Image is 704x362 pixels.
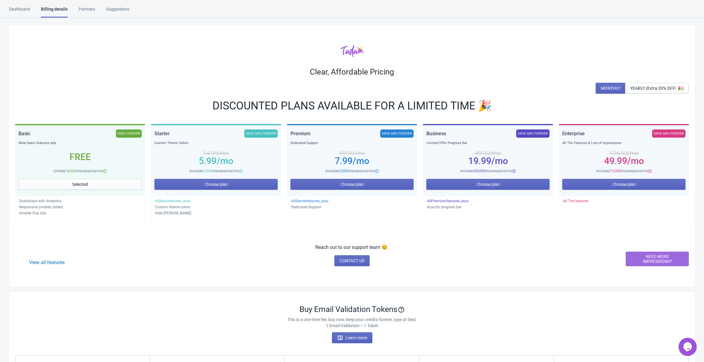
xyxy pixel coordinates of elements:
button: Learn more [332,332,372,343]
div: Custom Theme Colors [154,140,278,146]
div: 19.99 [426,159,550,163]
p: This is a one-time fee, buy now, keep your credits forever, type of deal. [15,317,689,323]
span: Choose plan [612,182,636,187]
div: Free [19,155,142,159]
div: 5.99 [154,159,278,163]
p: Scarcity progress bar [427,204,549,210]
p: 1 Email Validation = 1 Token [15,323,689,329]
div: Billing details [41,6,68,18]
span: All Starter features, plus: [291,199,329,203]
span: 500 [70,169,76,173]
p: Custom theme colors [155,204,277,210]
button: Choose plan [562,179,685,190]
div: Limited to impressions/mo [19,168,142,174]
div: Starter [154,129,170,138]
div: Dedicated Support [290,140,414,146]
span: Includes impressions/mo [325,169,375,173]
div: 124.99 /mo [562,151,685,156]
div: Buy Email Validation Tokens [15,304,689,314]
span: /mo [491,156,508,166]
div: 14.99 /mo [154,151,278,156]
span: NEED MORE IMPRESSIONS? [631,254,684,264]
span: Includes impressions/mo [189,169,239,173]
span: Choose plan [476,182,500,187]
p: Hide [PERSON_NAME] [155,210,277,216]
div: Dashboard [9,6,30,17]
span: 1,000 [203,169,212,173]
button: MONTHLY [596,83,625,94]
div: Clear, Affordable Pricing [15,67,689,77]
img: tadacolor.png [340,45,364,57]
div: SAVE 60% FOREVER [380,129,414,138]
span: CONTACT US [340,258,364,263]
span: All Basic features, plus: [155,199,191,203]
button: NEED MORE IMPRESSIONS? [626,252,689,266]
span: Choose plan [340,182,364,187]
a: View all features [29,260,65,265]
a: CONTACT US [334,255,370,266]
div: Basic [19,129,30,138]
span: Choose plan [205,182,228,187]
div: SAVE 60% FOREVER [516,129,550,138]
button: Selected [19,179,142,190]
p: Responsive (mobile, tablet) [19,204,141,210]
span: Learn more [337,335,367,341]
div: Premium [290,129,310,138]
div: Suggestions [106,6,129,17]
div: Most basic features only [19,140,142,146]
span: MONTHLY [601,86,620,91]
p: Dashboard with Analytics [19,198,141,204]
span: 75,000 [610,169,621,173]
div: DISCOUNTED PLANS AVAILABLE FOR A LIMITED TIME 🎉 [15,101,689,111]
div: SAVE 60% FOREVER [652,129,685,138]
span: /mo [627,156,644,166]
iframe: chat widget [679,338,698,356]
p: Dedicated Support [291,204,413,210]
span: /mo [353,156,369,166]
span: All The features [563,199,588,203]
span: Includes impressions/mo [596,169,648,173]
div: Partners [79,6,95,17]
span: /mo [217,156,233,166]
div: FREE FOREVER [116,129,142,138]
div: Business [426,129,446,138]
span: 2,000 [339,169,348,173]
span: YEARLY (Extra 20% OFF! 🎉) [630,86,684,91]
button: YEARLY (Extra 20% OFF! 🎉) [625,83,689,94]
div: Enterprise [562,129,585,138]
button: Choose plan [426,179,550,190]
p: Reach out to our support team 😊. [315,244,389,251]
div: 7.99 [290,159,414,163]
span: Includes impressions/mo [460,169,512,173]
div: 19.99 /mo [290,151,414,156]
div: All The Features & Lots of Impressions [562,140,685,146]
span: All Premium features, plus: [427,199,469,203]
div: Limited Offer Progress Bar [426,140,550,146]
span: 50,000 [474,169,485,173]
p: Smaller Pop Ups [19,210,141,216]
button: Choose plan [154,179,278,190]
span: Selected [72,182,88,187]
div: 49.99 /mo [426,151,550,156]
button: Choose plan [290,179,414,190]
div: 49.99 [562,159,685,163]
div: SAVE 60% FOREVER [244,129,278,138]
